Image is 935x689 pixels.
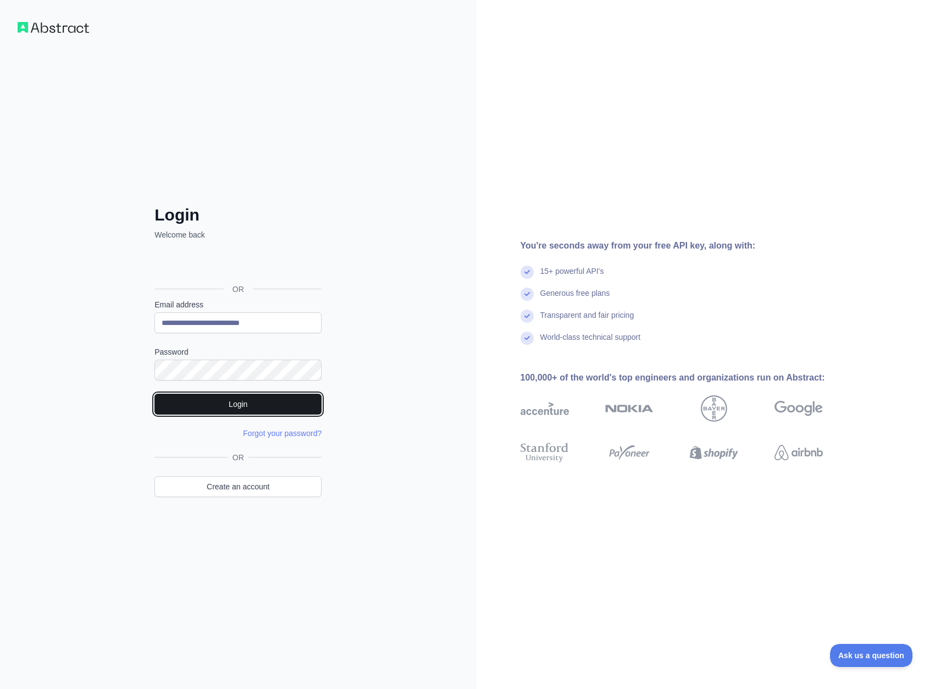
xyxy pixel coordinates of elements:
[774,440,823,465] img: airbnb
[228,452,248,463] span: OR
[540,266,604,288] div: 15+ powerful API's
[18,22,89,33] img: Workflow
[154,476,322,497] a: Create an account
[540,332,641,354] div: World-class technical support
[521,440,569,465] img: stanford university
[690,440,738,465] img: shopify
[830,644,913,667] iframe: Toggle Customer Support
[154,205,322,225] h2: Login
[521,288,534,301] img: check mark
[154,394,322,415] button: Login
[243,429,322,438] a: Forgot your password?
[521,332,534,345] img: check mark
[154,299,322,310] label: Email address
[224,284,253,295] span: OR
[154,346,322,357] label: Password
[605,440,654,465] img: payoneer
[521,310,534,323] img: check mark
[605,395,654,422] img: nokia
[540,288,610,310] div: Generous free plans
[521,395,569,422] img: accenture
[540,310,634,332] div: Transparent and fair pricing
[521,371,858,384] div: 100,000+ of the world's top engineers and organizations run on Abstract:
[774,395,823,422] img: google
[154,229,322,240] p: Welcome back
[521,239,858,252] div: You're seconds away from your free API key, along with:
[701,395,727,422] img: bayer
[149,252,325,277] iframe: Sign in with Google Button
[521,266,534,279] img: check mark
